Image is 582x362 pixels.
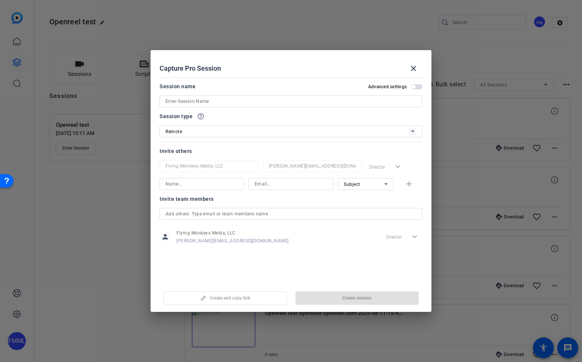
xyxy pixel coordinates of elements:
[160,231,171,242] mat-icon: person
[160,82,195,91] div: Session name
[176,238,289,244] span: [PERSON_NAME][EMAIL_ADDRESS][DOMAIN_NAME]
[255,180,327,188] input: Email...
[166,209,416,218] input: Add others: Type email or team members name
[197,113,204,120] mat-icon: help_outline
[160,59,422,77] div: Capture Pro Session
[160,194,422,203] div: Invite team members
[160,147,422,156] div: Invite others
[269,162,356,171] input: Email...
[344,182,360,187] span: Subject
[368,84,407,90] h2: Advanced settings
[176,230,289,236] span: Flying Monkeys Media, LLC
[160,112,193,121] span: Session type
[166,97,416,106] input: Enter Session Name
[166,129,182,134] span: Remote
[166,162,252,171] input: Name...
[409,64,418,73] mat-icon: close
[166,180,238,188] input: Name...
